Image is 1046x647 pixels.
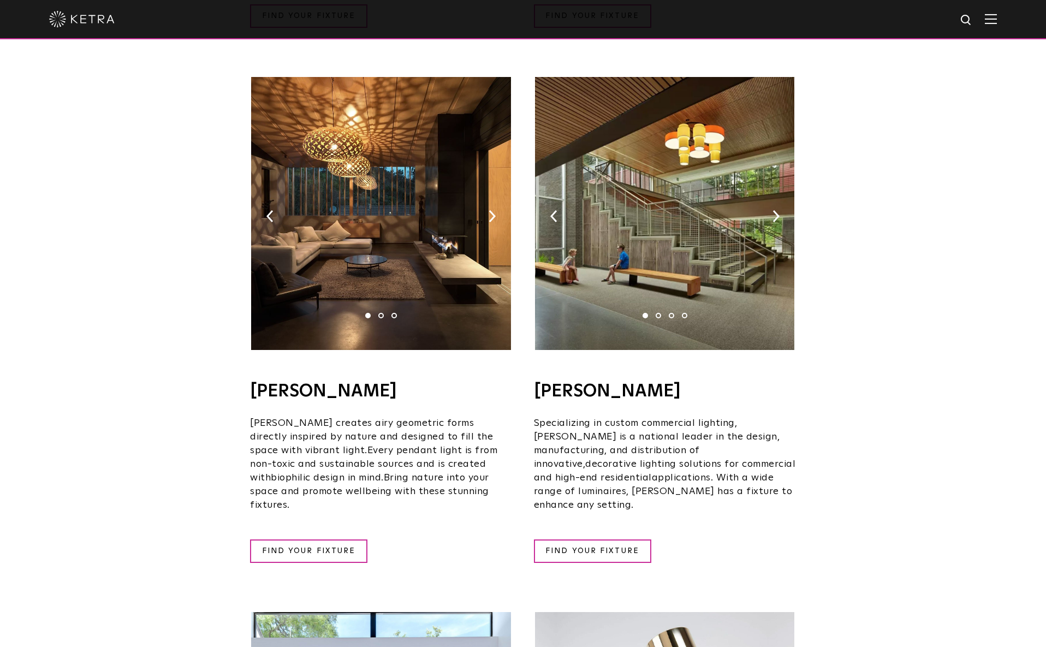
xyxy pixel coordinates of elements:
span: [PERSON_NAME] [534,432,617,442]
img: Lumetta_KetraReadySolutions-03.jpg [535,77,794,350]
h4: [PERSON_NAME] [250,383,512,400]
span: [PERSON_NAME] creates airy geometric forms directly inspired by nature and designed to fill the s... [250,418,493,455]
img: ketra-logo-2019-white [49,11,115,27]
span: applications. With a wide range of luminaires, [PERSON_NAME] has a fixture to enhance any setting. [534,473,793,510]
a: FIND YOUR FIXTURE [534,539,651,563]
img: arrow-left-black.svg [266,210,274,222]
p: biophilic design in mind. [250,417,512,512]
a: FIND YOUR FIXTURE [250,539,367,563]
img: arrow-right-black.svg [772,210,780,222]
img: Hamburger%20Nav.svg [985,14,997,24]
span: decorative lighting solutions for commercial and high-end residential [534,459,796,483]
img: search icon [960,14,973,27]
img: arrow-right-black.svg [489,210,496,222]
span: Bring nature into your space and promote wellbeing with these stunning fixtures. [250,473,489,510]
span: Specializing in custom commercial lighting, [534,418,738,428]
img: arrow-left-black.svg [550,210,557,222]
span: is a national leader in the design, manufacturing, and distribution of innovative, [534,432,780,469]
span: Every pendant light is from non-toxic and sustainable sources and is created with [250,446,497,483]
h4: [PERSON_NAME] [534,383,796,400]
img: TruBridge_KetraReadySolutions-01.jpg [251,77,510,350]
